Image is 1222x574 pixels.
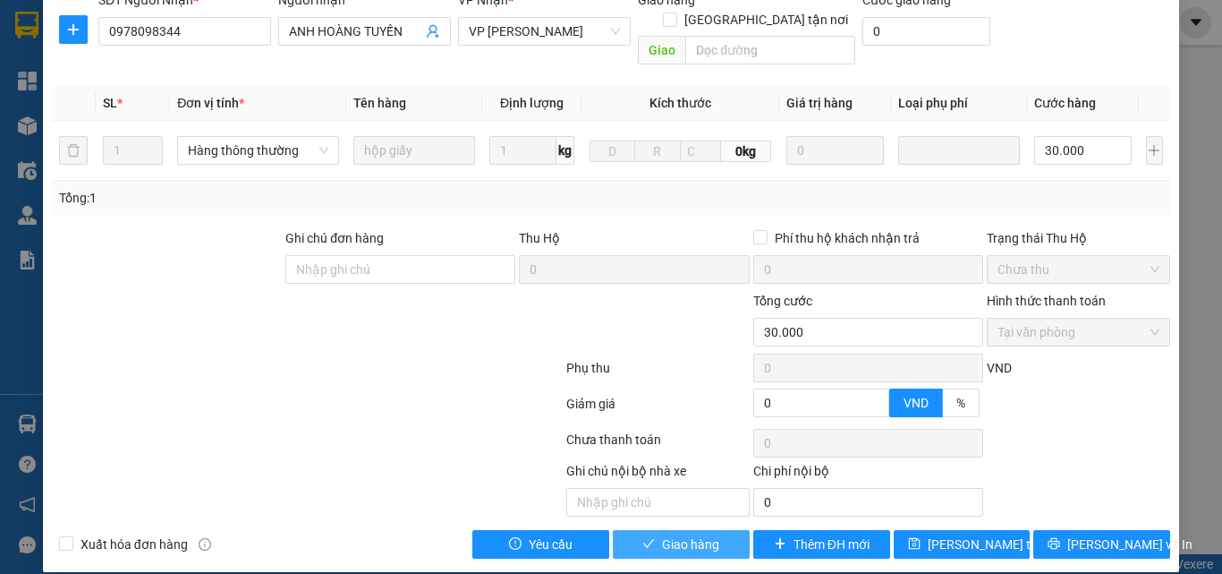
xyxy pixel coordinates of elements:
span: [PERSON_NAME] và In [1067,535,1192,554]
span: user-add [426,24,440,39]
span: Tổng cước [753,294,812,308]
label: Ghi chú đơn hàng [285,231,384,245]
div: Tổng: 1 [59,188,473,208]
input: 0 [786,136,884,165]
strong: PHIẾU GỬI HÀNG [170,53,315,72]
span: Cước hàng [1034,96,1096,110]
span: Xuất hóa đơn hàng [73,535,195,554]
span: exclamation-circle [509,537,522,552]
span: kg [556,136,574,165]
div: Chi phí nội bộ [753,461,983,488]
span: Website [163,95,205,108]
input: D [590,141,635,162]
span: plus [774,537,786,552]
input: Nhập ghi chú [566,488,750,517]
span: Yêu cầu [529,535,573,554]
span: Giao [638,36,685,64]
input: C [680,141,721,162]
div: Ghi chú nội bộ nhà xe [566,461,750,488]
span: Kích thước [649,96,711,110]
img: logo [15,28,99,112]
span: Tên hàng [353,96,406,110]
button: exclamation-circleYêu cầu [472,530,609,559]
strong: CÔNG TY TNHH VĨNH QUANG [121,30,364,49]
span: save [908,537,921,552]
button: plus [59,15,88,44]
span: Chưa thu [997,256,1159,283]
span: VND [904,396,929,410]
span: [GEOGRAPHIC_DATA] tận nơi [677,10,855,30]
span: Tại văn phòng [997,319,1159,346]
span: % [956,396,965,410]
span: Giá trị hàng [786,96,853,110]
div: Chưa thanh toán [564,430,751,461]
label: Hình thức thanh toán [987,294,1106,308]
input: Dọc đường [685,36,855,64]
span: 0kg [721,141,772,162]
input: Ghi chú đơn hàng [285,255,515,284]
button: plus [1146,136,1163,165]
div: Phụ thu [564,358,751,390]
div: Giảm giá [564,394,751,425]
button: printer[PERSON_NAME] và In [1033,530,1170,559]
span: info-circle [199,538,211,551]
span: Hàng thông thường [188,137,328,164]
th: Loại phụ phí [891,86,1027,121]
span: Đơn vị tính [177,96,244,110]
button: plusThêm ĐH mới [753,530,890,559]
strong: Hotline : 0889 23 23 23 [184,75,301,89]
span: Phí thu hộ khách nhận trả [768,228,927,248]
span: check [642,537,655,552]
button: checkGiao hàng [613,530,750,559]
span: VND [987,361,1012,375]
span: VP Võ Chí Công [469,18,620,45]
input: Cước giao hàng [862,17,990,46]
span: SL [103,96,117,110]
span: Thêm ĐH mới [793,535,870,554]
span: Thu Hộ [519,231,560,245]
span: [PERSON_NAME] thay đổi [928,535,1071,554]
button: delete [59,136,88,165]
span: plus [60,22,87,37]
input: R [634,141,680,162]
span: Định lượng [500,96,564,110]
input: VD: Bàn, Ghế [353,136,475,165]
strong: : [DOMAIN_NAME] [163,92,321,109]
span: Giao hàng [662,535,719,554]
button: save[PERSON_NAME] thay đổi [894,530,1031,559]
div: Trạng thái Thu Hộ [987,228,1170,248]
span: printer [1048,537,1060,552]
